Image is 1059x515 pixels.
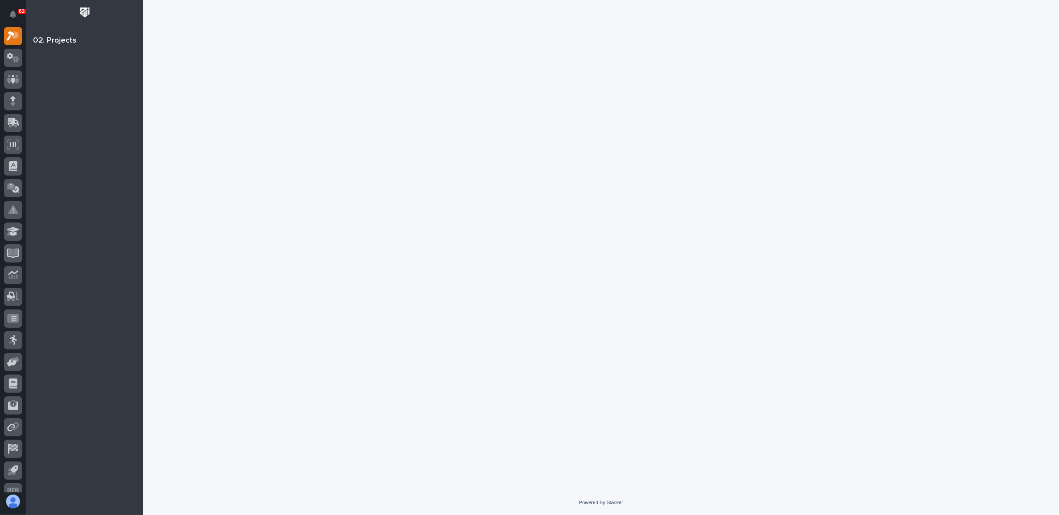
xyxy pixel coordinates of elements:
img: Workspace Logo [77,4,93,20]
div: 02. Projects [33,36,76,46]
button: Notifications [4,5,22,23]
a: Powered By Stacker [579,500,623,505]
button: users-avatar [4,492,22,511]
div: Notifications63 [11,10,22,24]
p: 63 [19,8,25,14]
